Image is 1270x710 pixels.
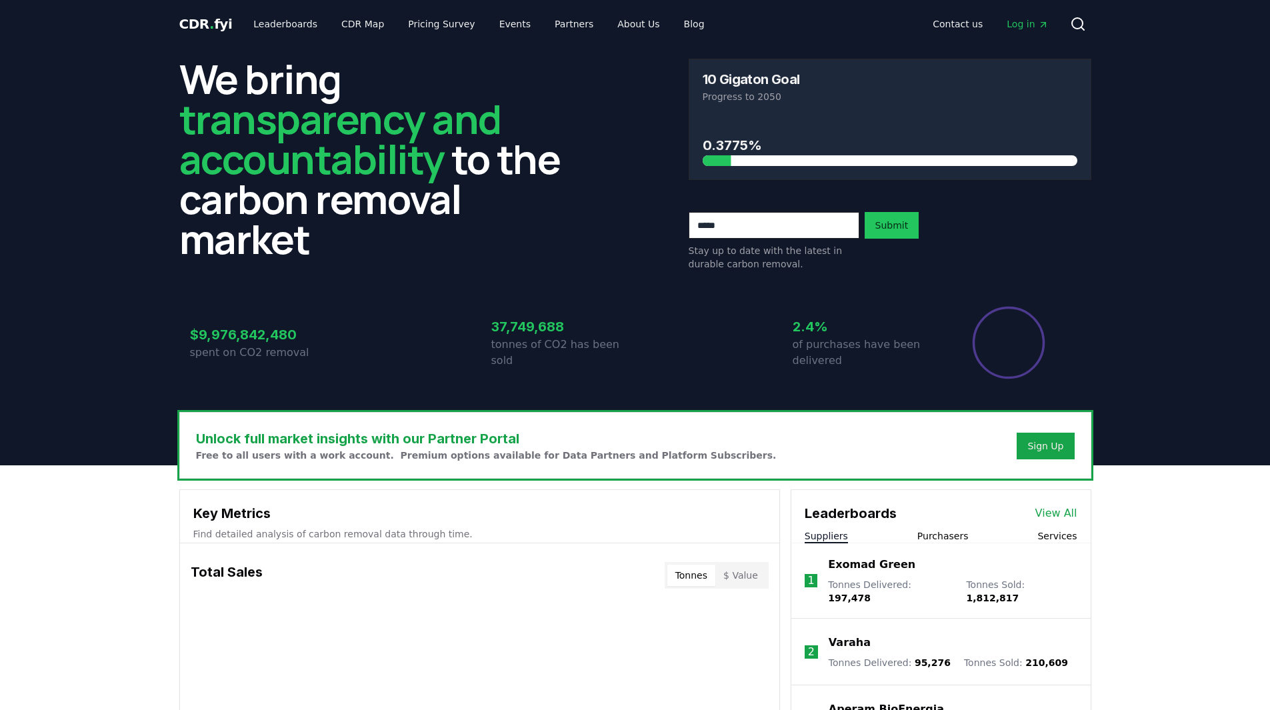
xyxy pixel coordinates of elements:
[491,337,635,369] p: tonnes of CO2 has been sold
[179,16,233,32] span: CDR fyi
[865,212,919,239] button: Submit
[209,16,214,32] span: .
[191,562,263,589] h3: Total Sales
[807,573,814,589] p: 1
[1017,433,1074,459] button: Sign Up
[828,578,953,605] p: Tonnes Delivered :
[193,527,766,541] p: Find detailed analysis of carbon removal data through time.
[964,656,1068,669] p: Tonnes Sold :
[829,635,871,651] a: Varaha
[190,325,334,345] h3: $9,976,842,480
[971,305,1046,380] div: Percentage of sales delivered
[607,12,670,36] a: About Us
[703,90,1077,103] p: Progress to 2050
[808,644,815,660] p: 2
[179,59,582,259] h2: We bring to the carbon removal market
[1027,439,1063,453] a: Sign Up
[996,12,1059,36] a: Log in
[397,12,485,36] a: Pricing Survey
[196,449,777,462] p: Free to all users with a work account. Premium options available for Data Partners and Platform S...
[715,565,766,586] button: $ Value
[703,73,800,86] h3: 10 Gigaton Goal
[805,529,848,543] button: Suppliers
[829,656,951,669] p: Tonnes Delivered :
[917,529,969,543] button: Purchasers
[966,578,1077,605] p: Tonnes Sold :
[703,135,1077,155] h3: 0.3775%
[966,593,1019,603] span: 1,812,817
[196,429,777,449] h3: Unlock full market insights with our Partner Portal
[331,12,395,36] a: CDR Map
[922,12,1059,36] nav: Main
[828,593,871,603] span: 197,478
[1037,529,1077,543] button: Services
[828,557,915,573] a: Exomad Green
[793,337,937,369] p: of purchases have been delivered
[243,12,328,36] a: Leaderboards
[673,12,715,36] a: Blog
[489,12,541,36] a: Events
[243,12,715,36] nav: Main
[689,244,859,271] p: Stay up to date with the latest in durable carbon removal.
[190,345,334,361] p: spent on CO2 removal
[793,317,937,337] h3: 2.4%
[491,317,635,337] h3: 37,749,688
[179,15,233,33] a: CDR.fyi
[922,12,993,36] a: Contact us
[544,12,604,36] a: Partners
[1025,657,1068,668] span: 210,609
[915,657,951,668] span: 95,276
[667,565,715,586] button: Tonnes
[1007,17,1048,31] span: Log in
[193,503,766,523] h3: Key Metrics
[1035,505,1077,521] a: View All
[805,503,897,523] h3: Leaderboards
[179,91,501,186] span: transparency and accountability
